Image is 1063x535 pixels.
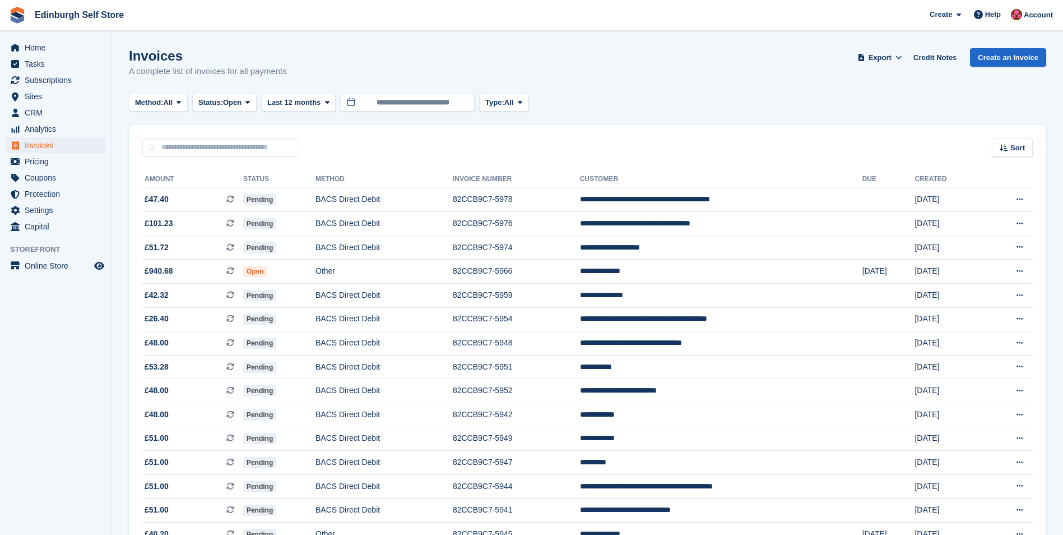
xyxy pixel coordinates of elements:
[6,72,106,88] a: menu
[453,403,580,427] td: 82CCB9C7-5942
[970,48,1046,67] a: Create an Invoice
[243,481,276,492] span: Pending
[315,451,453,475] td: BACS Direct Debit
[453,307,580,331] td: 82CCB9C7-5954
[580,170,862,188] th: Customer
[453,474,580,499] td: 82CCB9C7-5944
[243,218,276,229] span: Pending
[6,121,106,137] a: menu
[1011,9,1022,20] img: Lucy Michalec
[315,379,453,403] td: BACS Direct Debit
[25,186,92,202] span: Protection
[915,427,982,451] td: [DATE]
[315,307,453,331] td: BACS Direct Debit
[315,427,453,451] td: BACS Direct Debit
[930,9,952,20] span: Create
[145,218,173,229] span: £101.23
[145,361,169,373] span: £53.28
[315,212,453,236] td: BACS Direct Debit
[25,56,92,72] span: Tasks
[855,48,904,67] button: Export
[6,186,106,202] a: menu
[453,284,580,308] td: 82CCB9C7-5959
[145,456,169,468] span: £51.00
[915,188,982,212] td: [DATE]
[504,97,514,108] span: All
[453,188,580,212] td: 82CCB9C7-5978
[6,202,106,218] a: menu
[25,40,92,56] span: Home
[243,385,276,396] span: Pending
[25,137,92,153] span: Invoices
[315,284,453,308] td: BACS Direct Debit
[909,48,961,67] a: Credit Notes
[1010,142,1025,154] span: Sort
[985,9,1001,20] span: Help
[142,170,243,188] th: Amount
[243,433,276,444] span: Pending
[243,170,315,188] th: Status
[129,94,188,112] button: Method: All
[453,379,580,403] td: 82CCB9C7-5952
[6,137,106,153] a: menu
[453,499,580,523] td: 82CCB9C7-5941
[25,105,92,121] span: CRM
[1024,10,1053,21] span: Account
[243,194,276,205] span: Pending
[145,385,169,396] span: £48.00
[145,504,169,516] span: £51.00
[915,451,982,475] td: [DATE]
[6,40,106,56] a: menu
[243,290,276,301] span: Pending
[915,170,982,188] th: Created
[243,313,276,325] span: Pending
[25,154,92,169] span: Pricing
[453,236,580,260] td: 82CCB9C7-5974
[315,170,453,188] th: Method
[243,242,276,253] span: Pending
[453,212,580,236] td: 82CCB9C7-5976
[453,331,580,356] td: 82CCB9C7-5948
[453,451,580,475] td: 82CCB9C7-5947
[315,355,453,379] td: BACS Direct Debit
[135,97,164,108] span: Method:
[862,170,915,188] th: Due
[198,97,223,108] span: Status:
[915,355,982,379] td: [DATE]
[25,258,92,274] span: Online Store
[243,266,267,277] span: Open
[869,52,892,63] span: Export
[25,202,92,218] span: Settings
[129,48,287,63] h1: Invoices
[145,265,173,277] span: £940.68
[145,289,169,301] span: £42.32
[129,65,287,78] p: A complete list of invoices for all payments
[915,403,982,427] td: [DATE]
[25,219,92,234] span: Capital
[915,307,982,331] td: [DATE]
[315,260,453,284] td: Other
[145,242,169,253] span: £51.72
[145,193,169,205] span: £47.40
[9,7,26,24] img: stora-icon-8386f47178a22dfd0bd8f6a31ec36ba5ce8667c1dd55bd0f319d3a0aa187defe.svg
[915,331,982,356] td: [DATE]
[315,188,453,212] td: BACS Direct Debit
[267,97,321,108] span: Last 12 months
[862,260,915,284] td: [DATE]
[223,97,242,108] span: Open
[915,236,982,260] td: [DATE]
[243,362,276,373] span: Pending
[315,403,453,427] td: BACS Direct Debit
[92,259,106,273] a: Preview store
[145,432,169,444] span: £51.00
[6,105,106,121] a: menu
[25,72,92,88] span: Subscriptions
[453,170,580,188] th: Invoice Number
[25,170,92,186] span: Coupons
[243,338,276,349] span: Pending
[30,6,128,24] a: Edinburgh Self Store
[915,499,982,523] td: [DATE]
[192,94,257,112] button: Status: Open
[6,154,106,169] a: menu
[485,97,504,108] span: Type:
